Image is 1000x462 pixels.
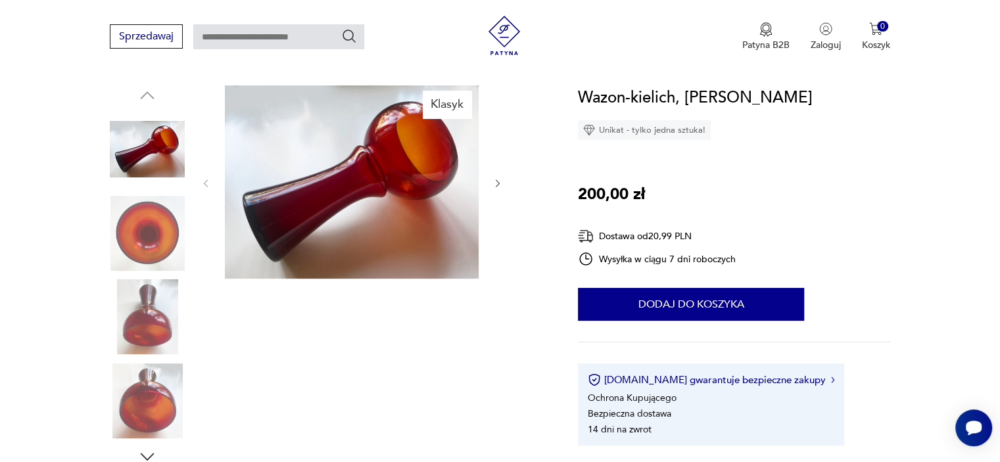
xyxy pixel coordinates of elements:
[877,21,888,32] div: 0
[742,22,790,51] a: Ikona medaluPatyna B2B
[588,423,652,436] li: 14 dni na zwrot
[578,228,736,244] div: Dostawa od 20,99 PLN
[423,91,471,118] div: Klasyk
[341,28,357,44] button: Szukaj
[588,373,834,386] button: [DOMAIN_NAME] gwarantuje bezpieczne zakupy
[110,196,185,271] img: Zdjęcie produktu Wazon-kielich, Stefan Sadowski
[588,373,601,386] img: Ikona certyfikatu
[578,288,804,321] button: Dodaj do koszyka
[742,22,790,51] button: Patyna B2B
[485,16,524,55] img: Patyna - sklep z meblami i dekoracjami vintage
[578,228,594,244] img: Ikona dostawy
[110,363,185,438] img: Zdjęcie produktu Wazon-kielich, Stefan Sadowski
[578,120,711,140] div: Unikat - tylko jedna sztuka!
[819,22,832,35] img: Ikonka użytkownika
[583,124,595,136] img: Ikona diamentu
[862,22,890,51] button: 0Koszyk
[831,377,835,383] img: Ikona strzałki w prawo
[811,22,841,51] button: Zaloguj
[862,39,890,51] p: Koszyk
[578,182,645,207] p: 200,00 zł
[588,407,671,420] li: Bezpieczna dostawa
[759,22,773,37] img: Ikona medalu
[742,39,790,51] p: Patyna B2B
[869,22,882,35] img: Ikona koszyka
[811,39,841,51] p: Zaloguj
[578,251,736,267] div: Wysyłka w ciągu 7 dni roboczych
[588,392,677,404] li: Ochrona Kupującego
[110,24,183,49] button: Sprzedawaj
[110,33,183,42] a: Sprzedawaj
[110,112,185,187] img: Zdjęcie produktu Wazon-kielich, Stefan Sadowski
[578,85,813,110] h1: Wazon-kielich, [PERSON_NAME]
[225,85,479,279] img: Zdjęcie produktu Wazon-kielich, Stefan Sadowski
[110,279,185,354] img: Zdjęcie produktu Wazon-kielich, Stefan Sadowski
[955,409,992,446] iframe: Smartsupp widget button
